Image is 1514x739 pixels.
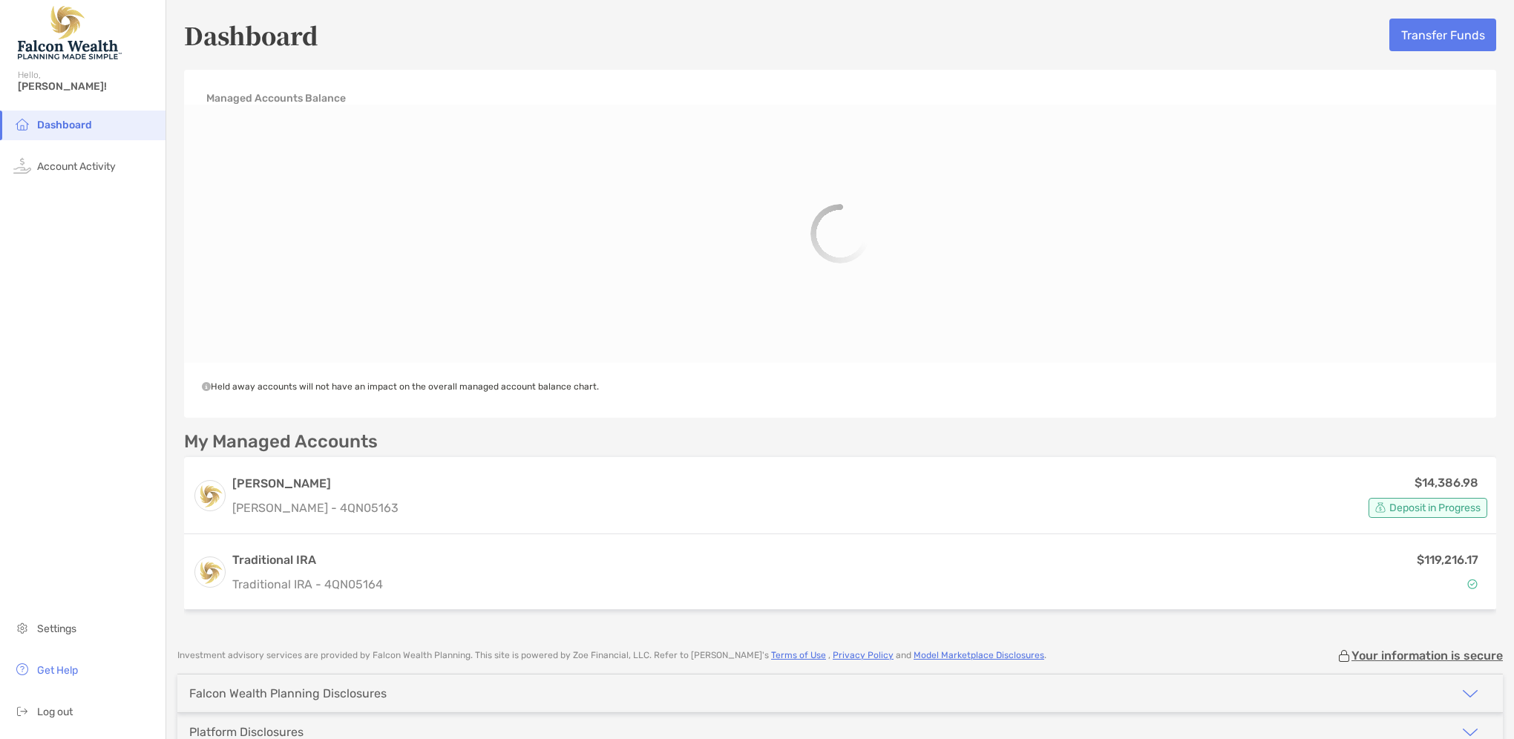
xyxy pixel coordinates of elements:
[1389,19,1496,51] button: Transfer Funds
[195,557,225,587] img: logo account
[1389,504,1481,512] span: Deposit in Progress
[189,725,304,739] div: Platform Disclosures
[1461,685,1479,703] img: icon arrow
[18,6,122,59] img: Falcon Wealth Planning Logo
[914,650,1044,660] a: Model Marketplace Disclosures
[1417,551,1478,569] p: $119,216.17
[37,160,116,173] span: Account Activity
[37,664,78,677] span: Get Help
[202,381,599,392] span: Held away accounts will not have an impact on the overall managed account balance chart.
[1351,648,1503,663] p: Your information is secure
[189,686,387,700] div: Falcon Wealth Planning Disclosures
[195,481,225,510] img: logo account
[1467,579,1478,589] img: Account Status icon
[13,619,31,637] img: settings icon
[232,475,399,493] h3: [PERSON_NAME]
[13,157,31,174] img: activity icon
[37,623,76,635] span: Settings
[833,650,894,660] a: Privacy Policy
[1375,502,1386,513] img: Account Status icon
[232,551,383,569] h3: Traditional IRA
[13,702,31,720] img: logout icon
[184,433,378,451] p: My Managed Accounts
[232,499,399,517] p: [PERSON_NAME] - 4QN05163
[37,119,92,131] span: Dashboard
[18,80,157,93] span: [PERSON_NAME]!
[1415,473,1478,492] p: $14,386.98
[13,660,31,678] img: get-help icon
[13,115,31,133] img: household icon
[177,650,1046,661] p: Investment advisory services are provided by Falcon Wealth Planning . This site is powered by Zoe...
[771,650,826,660] a: Terms of Use
[232,575,383,594] p: Traditional IRA - 4QN05164
[184,18,318,52] h5: Dashboard
[206,92,346,105] h4: Managed Accounts Balance
[37,706,73,718] span: Log out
